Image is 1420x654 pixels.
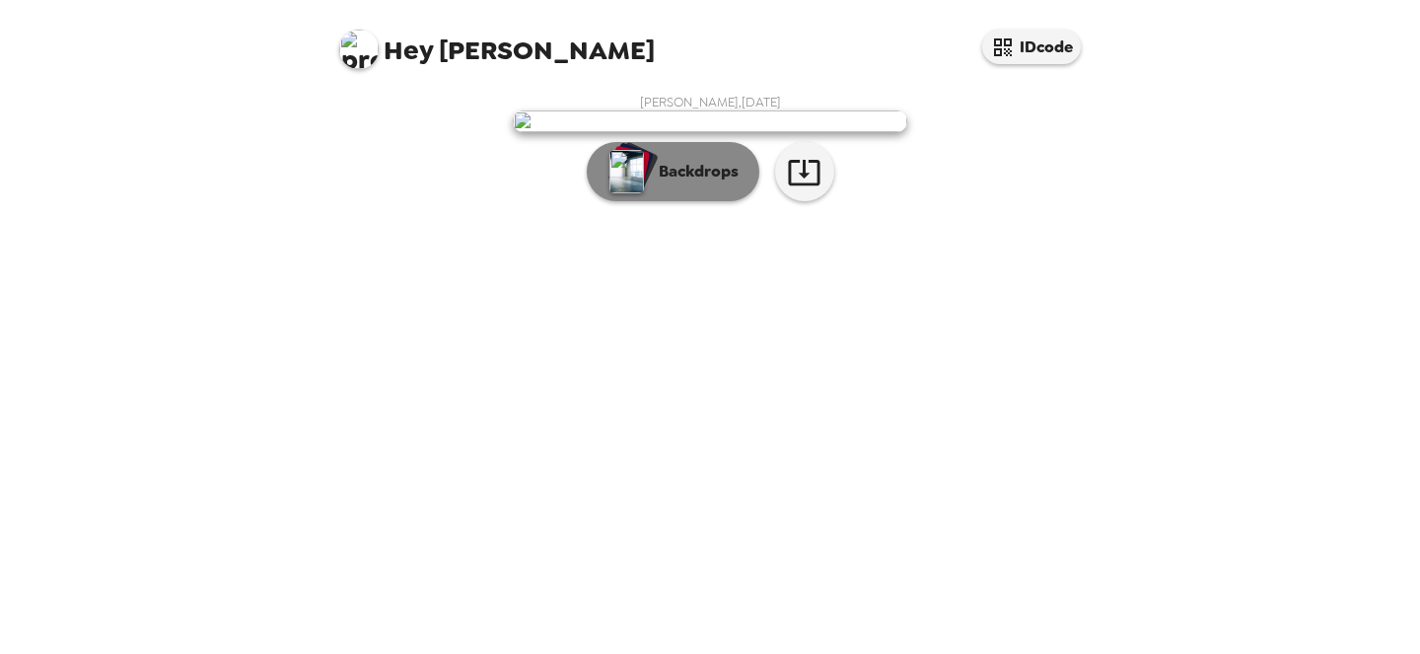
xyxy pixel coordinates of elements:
img: user [513,110,907,132]
span: [PERSON_NAME] , [DATE] [640,94,781,110]
span: Hey [384,33,433,68]
img: profile pic [339,30,379,69]
p: Backdrops [649,160,739,183]
span: [PERSON_NAME] [339,20,655,64]
button: Backdrops [587,142,759,201]
button: IDcode [982,30,1081,64]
